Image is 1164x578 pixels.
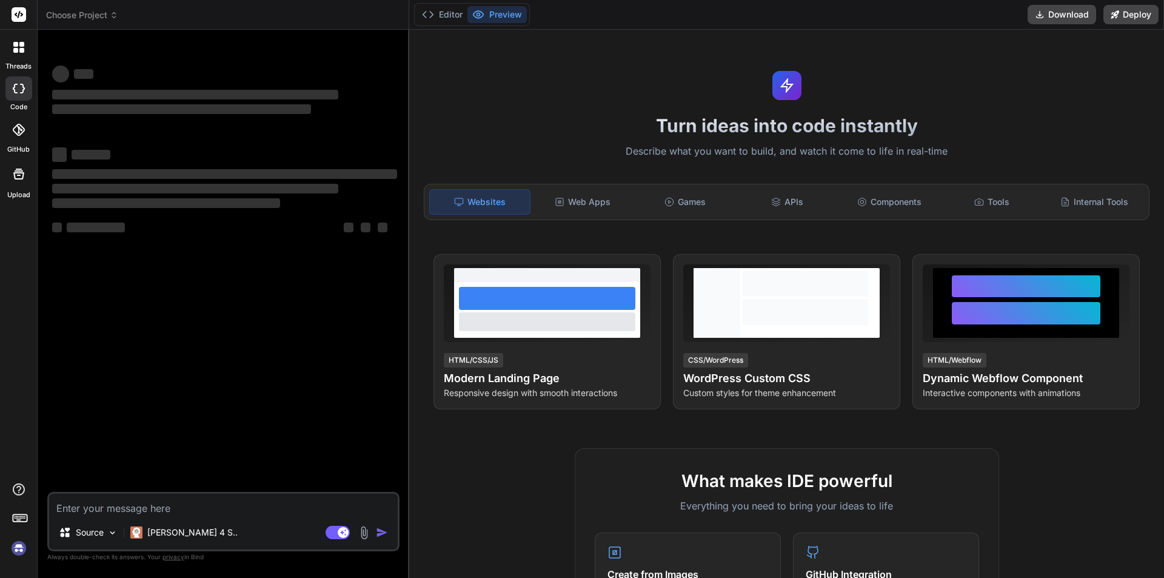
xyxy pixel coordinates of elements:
p: Custom styles for theme enhancement [683,387,890,399]
h4: Modern Landing Page [444,370,651,387]
p: Always double-check its answers. Your in Bind [47,551,400,563]
img: icon [376,526,388,539]
h4: Dynamic Webflow Component [923,370,1129,387]
div: Components [840,189,940,215]
span: ‌ [52,66,69,82]
h1: Turn ideas into code instantly [416,115,1157,136]
div: APIs [737,189,837,215]
button: Preview [467,6,527,23]
span: ‌ [72,150,110,160]
label: Upload [7,190,30,200]
div: Web Apps [533,189,633,215]
span: ‌ [52,184,338,193]
span: ‌ [52,104,311,114]
span: ‌ [52,223,62,232]
span: ‌ [52,147,67,162]
span: ‌ [52,169,397,179]
img: Claude 4 Sonnet [130,526,142,539]
label: GitHub [7,144,30,155]
label: code [10,102,27,112]
div: HTML/CSS/JS [444,353,503,368]
span: Choose Project [46,9,118,21]
span: privacy [162,553,184,560]
div: HTML/Webflow [923,353,986,368]
img: attachment [357,526,371,540]
h2: What makes IDE powerful [595,468,979,494]
img: signin [8,538,29,559]
p: [PERSON_NAME] 4 S.. [147,526,238,539]
span: ‌ [378,223,387,232]
p: Interactive components with animations [923,387,1129,399]
p: Responsive design with smooth interactions [444,387,651,399]
label: threads [5,61,32,72]
span: ‌ [74,69,93,79]
h4: WordPress Custom CSS [683,370,890,387]
div: Games [635,189,735,215]
p: Describe what you want to build, and watch it come to life in real-time [416,144,1157,160]
button: Download [1028,5,1096,24]
div: Websites [429,189,530,215]
span: ‌ [344,223,353,232]
button: Editor [417,6,467,23]
span: ‌ [67,223,125,232]
div: CSS/WordPress [683,353,748,368]
div: Tools [942,189,1042,215]
img: Pick Models [107,528,118,538]
p: Everything you need to bring your ideas to life [595,499,979,513]
span: ‌ [361,223,370,232]
span: ‌ [52,90,338,99]
span: ‌ [52,198,280,208]
p: Source [76,526,104,539]
button: Deploy [1103,5,1159,24]
div: Internal Tools [1044,189,1144,215]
